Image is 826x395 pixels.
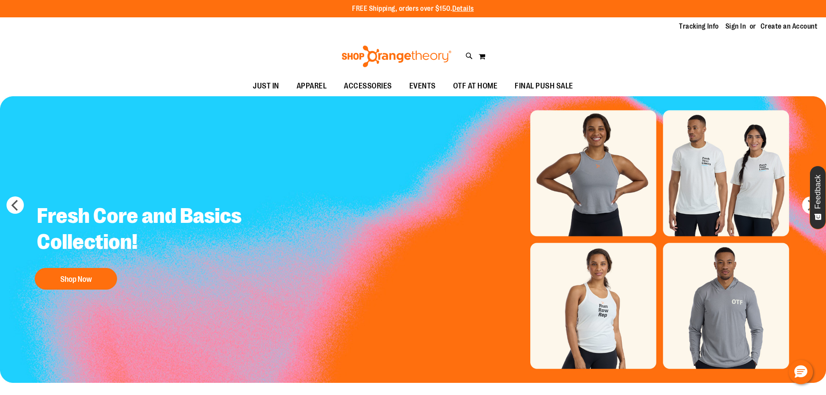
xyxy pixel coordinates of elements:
p: FREE Shipping, orders over $150. [352,4,474,14]
a: OTF AT HOME [444,76,506,96]
button: Feedback - Show survey [810,166,826,229]
span: APPAREL [297,76,327,96]
button: Shop Now [35,268,117,290]
a: Fresh Core and Basics Collection! Shop Now [30,196,261,294]
span: EVENTS [409,76,436,96]
a: FINAL PUSH SALE [506,76,582,96]
img: Shop Orangetheory [340,46,453,67]
span: FINAL PUSH SALE [515,76,573,96]
button: prev [7,196,24,214]
a: Create an Account [761,22,818,31]
a: APPAREL [288,76,336,96]
span: ACCESSORIES [344,76,392,96]
button: next [802,196,819,214]
a: Tracking Info [679,22,719,31]
a: Details [452,5,474,13]
a: JUST IN [244,76,288,96]
span: OTF AT HOME [453,76,498,96]
button: Hello, have a question? Let’s chat. [789,360,813,384]
h2: Fresh Core and Basics Collection! [30,196,261,264]
span: JUST IN [253,76,279,96]
a: ACCESSORIES [335,76,401,96]
a: EVENTS [401,76,444,96]
span: Feedback [814,175,822,209]
a: Sign In [725,22,746,31]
